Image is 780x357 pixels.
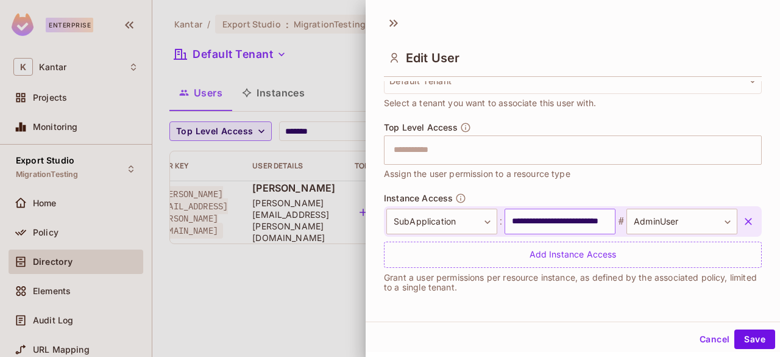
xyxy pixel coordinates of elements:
[755,148,757,151] button: Open
[384,96,596,110] span: Select a tenant you want to associate this user with.
[384,167,570,181] span: Assign the user permission to a resource type
[384,242,762,268] div: Add Instance Access
[384,193,453,203] span: Instance Access
[384,123,458,132] span: Top Level Access
[695,330,734,349] button: Cancel
[497,214,505,229] span: :
[734,330,775,349] button: Save
[406,51,459,65] span: Edit User
[384,273,762,292] p: Grant a user permissions per resource instance, as defined by the associated policy, limited to a...
[615,214,626,229] span: #
[626,209,737,234] div: AdminUser
[384,68,762,94] button: Default Tenant
[386,209,497,234] div: SubApplication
